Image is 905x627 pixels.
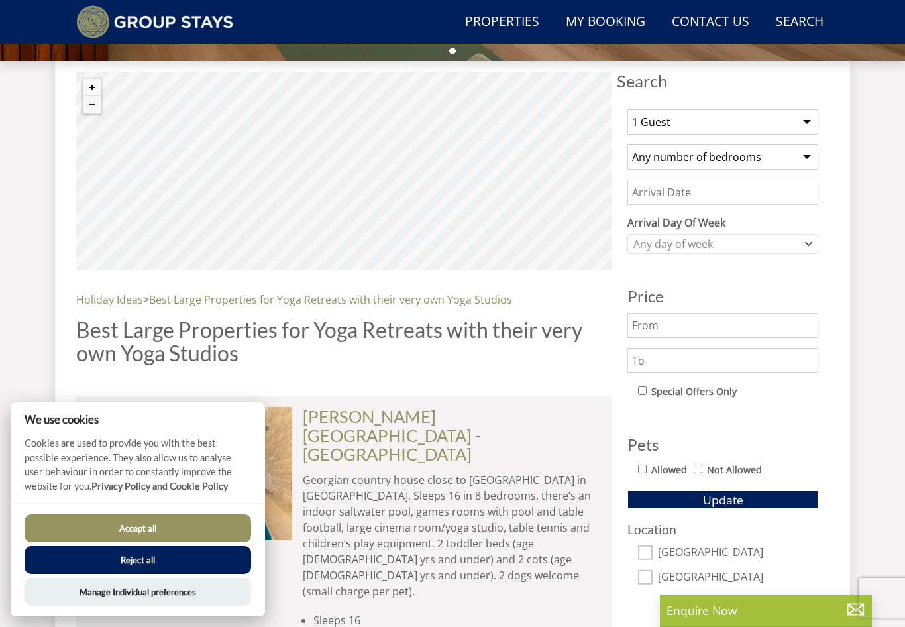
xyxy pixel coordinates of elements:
a: Contact Us [666,7,755,37]
p: Enquire Now [666,602,865,619]
label: [GEOGRAPHIC_DATA] [658,571,818,585]
h3: Location [627,522,818,536]
h1: Best Large Properties for Yoga Retreats with their very own Yoga Studios [76,318,612,365]
img: Group Stays [76,5,233,38]
span: Update [703,492,743,508]
a: Search [771,7,829,37]
canvas: Map [76,72,612,270]
a: [GEOGRAPHIC_DATA] [303,444,472,464]
label: Not Allowed [707,463,762,477]
h2: We use cookies [11,413,265,426]
label: Special Offers Only [651,384,737,399]
a: Holiday Ideas [76,292,143,307]
a: Privacy Policy and Cookie Policy [91,481,228,492]
button: Zoom out [83,96,101,113]
h3: Price [627,288,818,305]
input: Arrival Date [627,180,818,205]
span: Search [617,72,829,90]
p: Georgian country house close to [GEOGRAPHIC_DATA] in [GEOGRAPHIC_DATA]. Sleeps 16 in 8 bedrooms, ... [303,472,601,599]
a: Best Large Properties for Yoga Retreats with their very own Yoga Studios [149,292,512,307]
p: Cookies are used to provide you with the best possible experience. They also allow us to analyse ... [11,436,265,503]
h3: Pets [627,436,818,453]
a: [PERSON_NAME][GEOGRAPHIC_DATA] [303,406,472,445]
input: To [627,348,818,373]
label: Arrival Day Of Week [627,215,818,231]
button: Update [627,490,818,509]
button: Manage Individual preferences [25,578,251,606]
span: - [303,426,481,464]
input: From [627,313,818,338]
button: Accept all [25,514,251,542]
label: Allowed [651,463,687,477]
button: Zoom in [83,79,101,96]
div: Combobox [627,234,818,254]
button: Reject all [25,546,251,574]
span: > [143,292,149,307]
div: Any day of week [630,237,802,251]
a: Properties [460,7,545,37]
label: [GEOGRAPHIC_DATA] [658,546,818,561]
a: My Booking [560,7,651,37]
